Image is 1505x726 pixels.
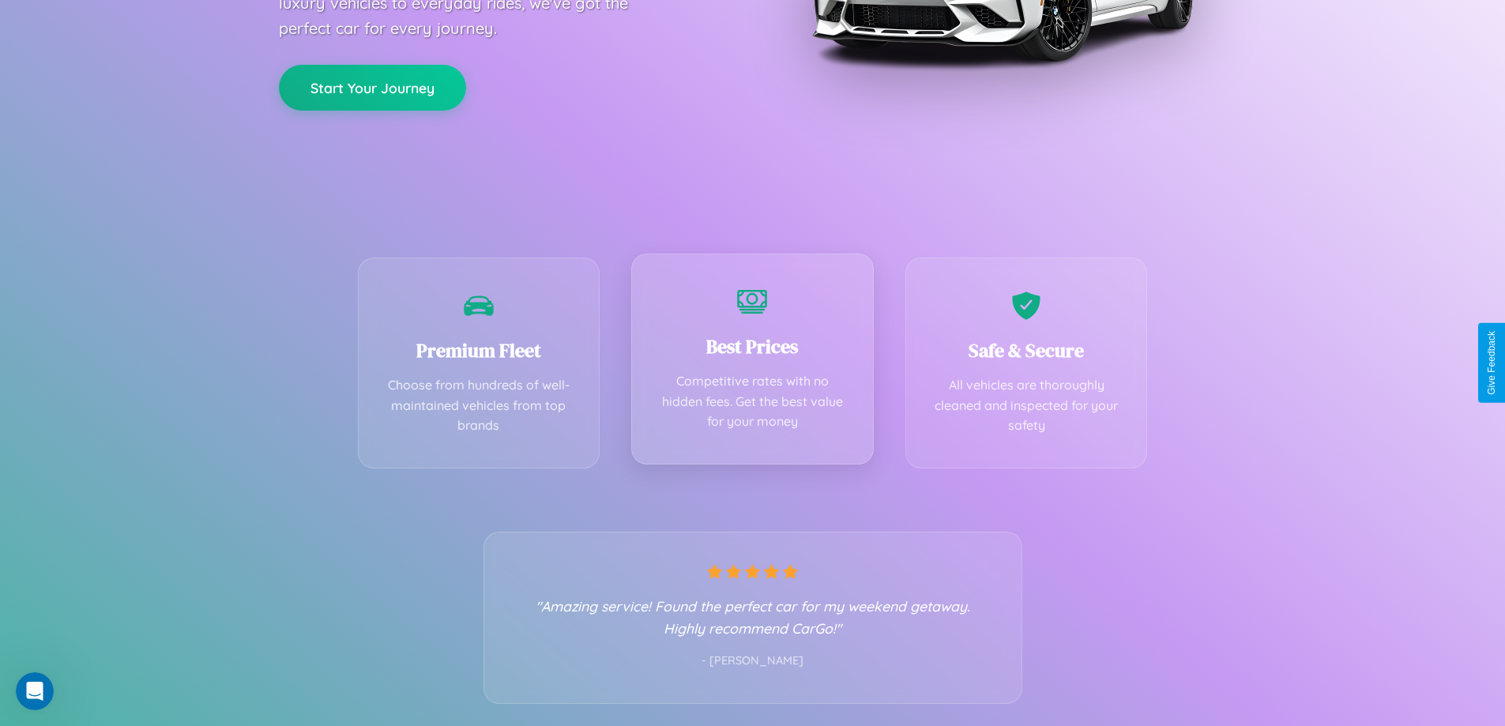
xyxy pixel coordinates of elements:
p: "Amazing service! Found the perfect car for my weekend getaway. Highly recommend CarGo!" [516,595,990,639]
h3: Safe & Secure [930,337,1123,363]
p: - [PERSON_NAME] [516,651,990,671]
p: Competitive rates with no hidden fees. Get the best value for your money [656,371,849,432]
p: All vehicles are thoroughly cleaned and inspected for your safety [930,375,1123,436]
h3: Best Prices [656,333,849,359]
iframe: Intercom live chat [16,672,54,710]
p: Choose from hundreds of well-maintained vehicles from top brands [382,375,576,436]
button: Start Your Journey [279,65,466,111]
h3: Premium Fleet [382,337,576,363]
div: Give Feedback [1486,331,1497,395]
